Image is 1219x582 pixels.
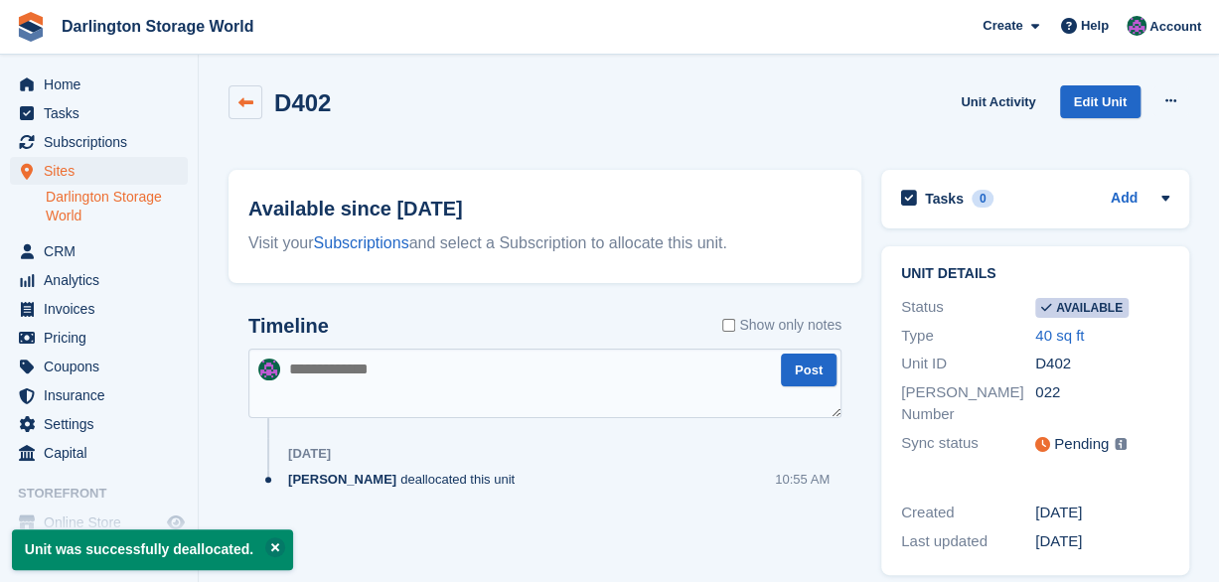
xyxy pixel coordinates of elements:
[288,470,396,489] span: [PERSON_NAME]
[164,510,188,534] a: Preview store
[1035,381,1169,426] div: 022
[44,71,163,98] span: Home
[44,381,163,409] span: Insurance
[248,315,329,338] h2: Timeline
[1035,502,1169,524] div: [DATE]
[16,12,46,42] img: stora-icon-8386f47178a22dfd0bd8f6a31ec36ba5ce8667c1dd55bd0f319d3a0aa187defe.svg
[781,354,837,386] button: Post
[44,353,163,380] span: Coupons
[10,99,188,127] a: menu
[274,89,331,116] h2: D402
[44,410,163,438] span: Settings
[10,295,188,323] a: menu
[901,530,1035,553] div: Last updated
[901,296,1035,319] div: Status
[10,71,188,98] a: menu
[10,324,188,352] a: menu
[10,157,188,185] a: menu
[44,128,163,156] span: Subscriptions
[1111,188,1138,211] a: Add
[901,502,1035,524] div: Created
[44,237,163,265] span: CRM
[10,410,188,438] a: menu
[1035,327,1084,344] a: 40 sq ft
[901,353,1035,375] div: Unit ID
[901,381,1035,426] div: [PERSON_NAME] Number
[44,157,163,185] span: Sites
[44,295,163,323] span: Invoices
[901,432,1035,457] div: Sync status
[18,484,198,504] span: Storefront
[901,266,1169,282] h2: Unit details
[10,237,188,265] a: menu
[10,439,188,467] a: menu
[54,10,261,43] a: Darlington Storage World
[44,439,163,467] span: Capital
[722,315,735,336] input: Show only notes
[925,190,964,208] h2: Tasks
[1127,16,1146,36] img: Janine Watson
[1060,85,1141,118] a: Edit Unit
[775,470,830,489] div: 10:55 AM
[10,381,188,409] a: menu
[46,188,188,225] a: Darlington Storage World
[44,324,163,352] span: Pricing
[10,353,188,380] a: menu
[953,85,1043,118] a: Unit Activity
[12,529,293,570] p: Unit was successfully deallocated.
[44,99,163,127] span: Tasks
[248,231,841,255] div: Visit your and select a Subscription to allocate this unit.
[288,446,331,462] div: [DATE]
[1054,433,1109,456] div: Pending
[722,315,841,336] label: Show only notes
[44,509,163,536] span: Online Store
[1035,353,1169,375] div: D402
[10,266,188,294] a: menu
[10,128,188,156] a: menu
[1035,530,1169,553] div: [DATE]
[10,509,188,536] a: menu
[983,16,1022,36] span: Create
[1115,438,1127,450] img: icon-info-grey-7440780725fd019a000dd9b08b2336e03edf1995a4989e88bcd33f0948082b44.svg
[901,325,1035,348] div: Type
[314,234,409,251] a: Subscriptions
[972,190,994,208] div: 0
[44,266,163,294] span: Analytics
[248,194,841,223] h2: Available since [DATE]
[1035,298,1129,318] span: Available
[1081,16,1109,36] span: Help
[288,470,525,489] div: deallocated this unit
[1149,17,1201,37] span: Account
[258,359,280,380] img: Janine Watson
